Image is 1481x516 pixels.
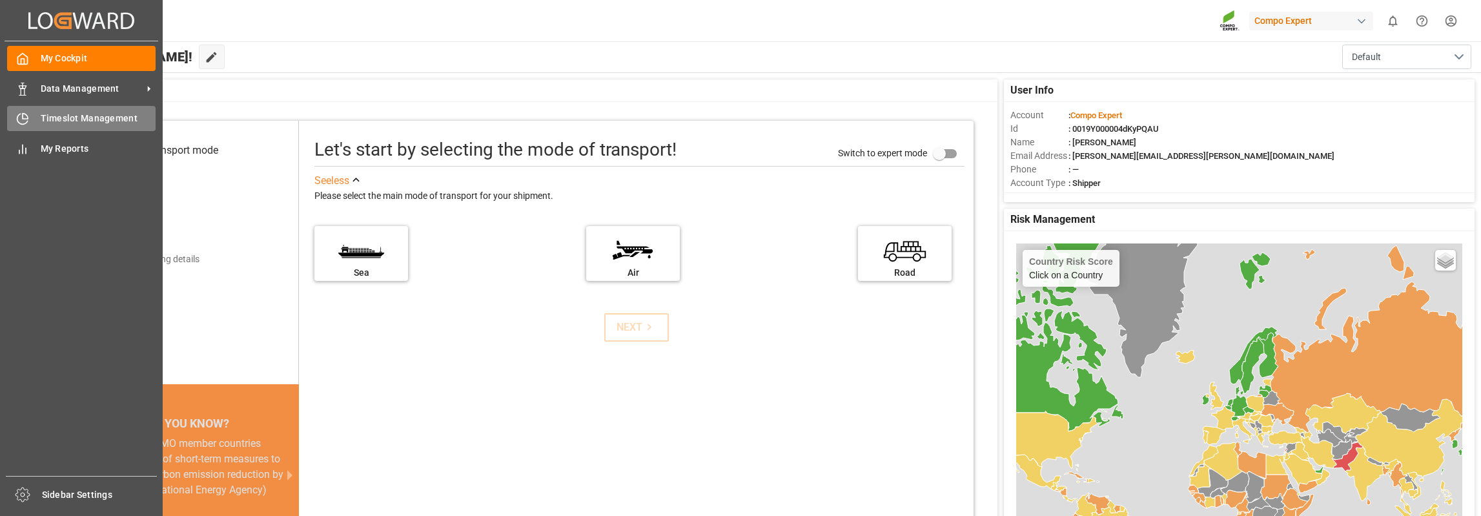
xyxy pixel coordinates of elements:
h4: Country Risk Score [1029,256,1113,267]
div: Please select the main mode of transport for your shipment. [314,189,965,204]
div: Let's start by selecting the mode of transport! [314,136,677,163]
span: : [PERSON_NAME] [1068,138,1136,147]
span: My Cockpit [41,52,156,65]
button: NEXT [604,313,669,342]
button: Help Center [1407,6,1436,36]
div: Air [593,266,673,280]
div: In [DATE], IMO member countries approved a set of short-term measures to achieve 40% carbon emiss... [90,436,283,498]
a: My Reports [7,136,156,161]
span: Sidebar Settings [42,488,158,502]
span: Compo Expert [1070,110,1122,120]
span: : [PERSON_NAME][EMAIL_ADDRESS][PERSON_NAME][DOMAIN_NAME] [1068,151,1334,161]
div: Compo Expert [1249,12,1373,30]
span: Id [1010,122,1068,136]
span: Phone [1010,163,1068,176]
a: My Cockpit [7,46,156,71]
div: Click on a Country [1029,256,1113,280]
a: Timeslot Management [7,106,156,131]
span: : [1068,110,1122,120]
span: : 0019Y000004dKyPQAU [1068,124,1159,134]
span: Risk Management [1010,212,1095,227]
span: : Shipper [1068,178,1101,188]
span: Switch to expert mode [838,147,927,158]
button: show 0 new notifications [1378,6,1407,36]
img: Screenshot%202023-09-29%20at%2010.02.21.png_1712312052.png [1220,10,1240,32]
span: User Info [1010,83,1054,98]
div: Select transport mode [118,143,218,158]
div: Road [864,266,945,280]
span: Email Address [1010,149,1068,163]
div: Sea [321,266,402,280]
span: My Reports [41,142,156,156]
span: Account [1010,108,1068,122]
div: DID YOU KNOW? [74,411,299,436]
div: NEXT [617,320,656,335]
span: Default [1352,50,1381,64]
button: Compo Expert [1249,8,1378,33]
div: See less [314,173,349,189]
span: Timeslot Management [41,112,156,125]
button: open menu [1342,45,1471,69]
button: next slide / item [281,436,299,513]
span: Account Type [1010,176,1068,190]
a: Layers [1435,250,1456,271]
span: Data Management [41,82,143,96]
span: Name [1010,136,1068,149]
span: : — [1068,165,1079,174]
span: Hello [PERSON_NAME]! [54,45,192,69]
